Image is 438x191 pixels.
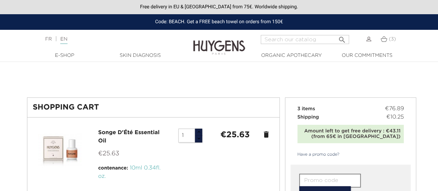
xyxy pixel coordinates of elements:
span: €76.89 [385,105,404,113]
span: contenance: [98,166,128,171]
span: (3) [389,37,396,42]
a: Songe D'Été Essential Oil [98,130,160,144]
a: FR [45,37,52,42]
div: Amount left to get free delivery : €43.11 (from 65€ in [GEOGRAPHIC_DATA]) [301,128,401,140]
iframe: PayPal Message 1 [27,65,411,84]
img: Huygens [193,29,245,56]
a: Our commitments [332,52,402,59]
a: Organic Apothecary [257,52,326,59]
a: EN [60,37,67,44]
div: | [42,35,177,43]
span: 3 items [297,106,315,111]
span: €25.63 [98,150,119,157]
h1: Shopping Cart [33,103,274,112]
img: Songe D\'Été Essential Oil [38,129,81,172]
a: delete [262,130,270,139]
a: Skin Diagnosis [106,52,175,59]
span: 10ml 0.34fl. oz. [98,165,161,179]
a: E-Shop [30,52,99,59]
a: (3) [381,36,396,42]
span: €10.25 [386,113,404,121]
strong: €25.63 [220,131,250,139]
span: Shipping [297,115,319,120]
button:  [336,33,348,42]
input: Promo code [299,174,361,188]
input: Search [261,35,349,44]
i:  [338,34,346,42]
a: Have a promo code? [290,151,340,158]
